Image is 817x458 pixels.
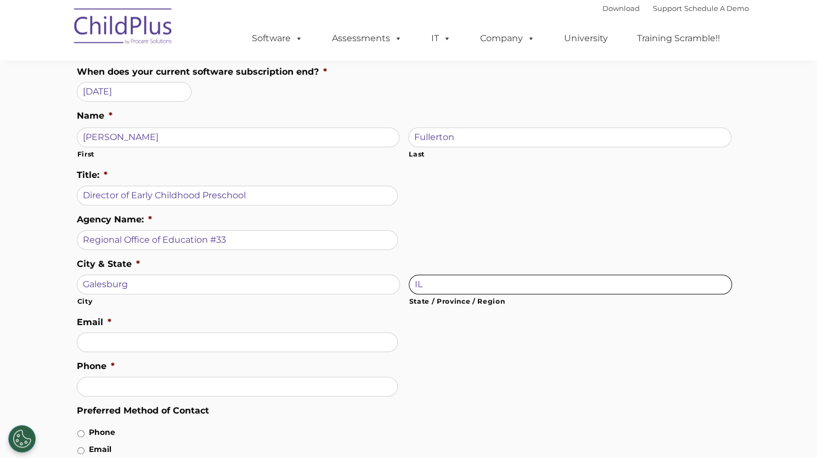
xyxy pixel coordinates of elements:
label: Title: [77,170,732,181]
a: University [553,27,619,49]
label: When does your current software subscription end? [77,66,732,78]
a: IT [420,27,462,49]
label: Name [77,110,732,122]
button: Cookies Settings [8,425,36,453]
label: Agency Name: [77,214,732,226]
a: Schedule A Demo [684,4,749,13]
a: Training Scramble!! [626,27,731,49]
a: Software [241,27,314,49]
label: Email [77,317,732,328]
label: Email [89,444,111,455]
a: Assessments [321,27,413,49]
img: ChildPlus by Procare Solutions [69,1,178,55]
a: Company [469,27,546,49]
label: Preferred Method of Contact [77,405,732,417]
label: Last [409,148,731,161]
label: Phone [77,361,732,372]
label: City [77,295,400,308]
font: | [602,4,749,13]
a: Download [602,4,640,13]
input: mm/dd/yyyy [77,82,191,102]
label: State / Province / Region [409,295,732,308]
label: Phone [89,427,115,438]
label: First [77,148,400,161]
a: Support [653,4,682,13]
label: City & State [77,259,732,270]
